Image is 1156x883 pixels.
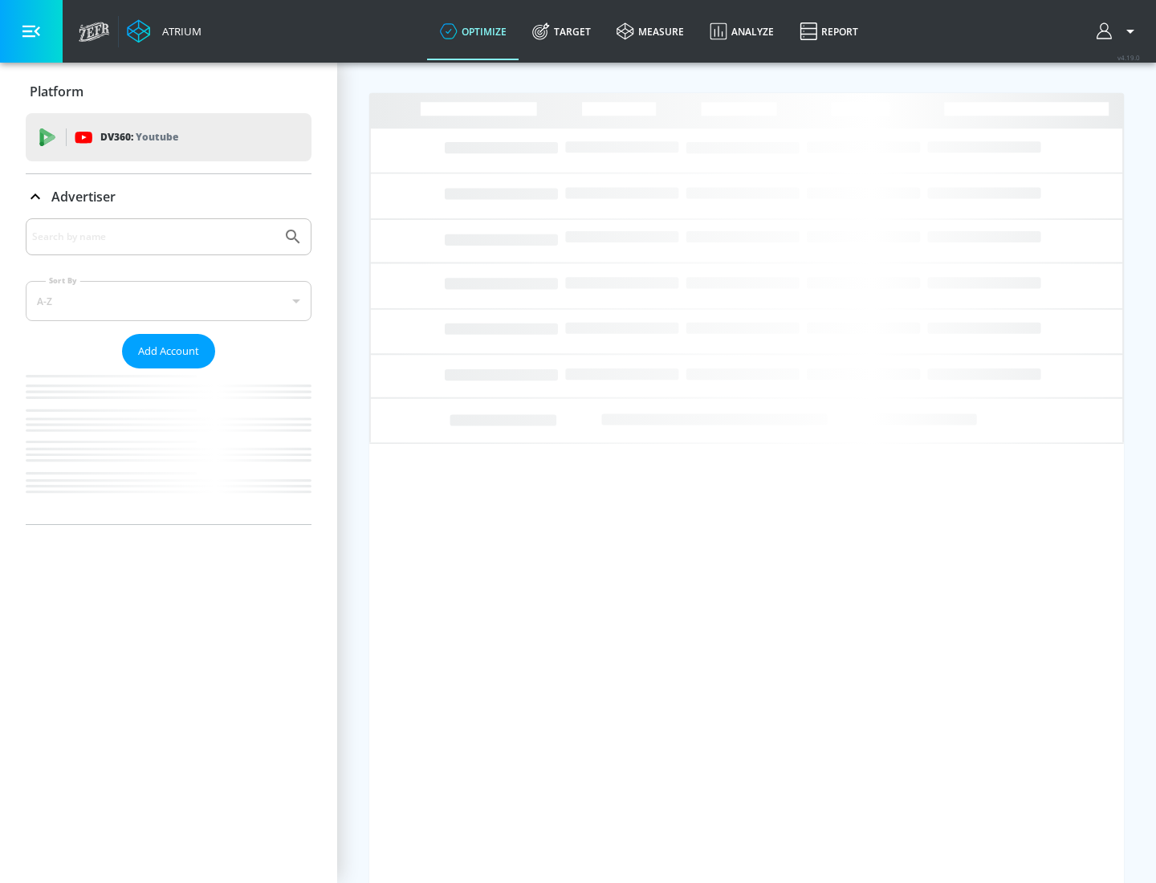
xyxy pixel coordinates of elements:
button: Add Account [122,334,215,368]
a: Target [519,2,604,60]
div: Atrium [156,24,201,39]
label: Sort By [46,275,80,286]
p: Advertiser [51,188,116,205]
div: A-Z [26,281,311,321]
div: Advertiser [26,174,311,219]
nav: list of Advertiser [26,368,311,524]
span: v 4.19.0 [1117,53,1140,62]
p: DV360: [100,128,178,146]
div: DV360: Youtube [26,113,311,161]
div: Advertiser [26,218,311,524]
a: optimize [427,2,519,60]
a: measure [604,2,697,60]
p: Platform [30,83,83,100]
input: Search by name [32,226,275,247]
a: Report [787,2,871,60]
p: Youtube [136,128,178,145]
div: Platform [26,69,311,114]
span: Add Account [138,342,199,360]
a: Analyze [697,2,787,60]
a: Atrium [127,19,201,43]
